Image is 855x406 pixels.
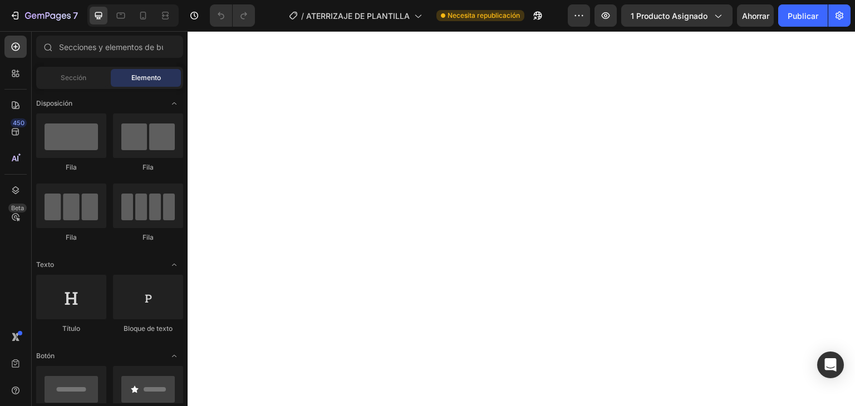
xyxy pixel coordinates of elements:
[61,73,86,82] font: Sección
[131,73,161,82] font: Elemento
[62,324,80,333] font: Título
[73,10,78,21] font: 7
[36,99,72,107] font: Disposición
[306,11,410,21] font: ATERRIZAJE DE PLANTILLA
[778,4,828,27] button: Publicar
[301,11,304,21] font: /
[165,95,183,112] span: Abrir palanca
[737,4,774,27] button: Ahorrar
[13,119,24,127] font: 450
[448,11,520,19] font: Necesita republicación
[66,233,77,241] font: Fila
[188,31,855,406] iframe: Área de diseño
[621,4,733,27] button: 1 producto asignado
[11,204,24,212] font: Beta
[817,351,844,378] div: Open Intercom Messenger
[165,256,183,274] span: Abrir palanca
[142,233,154,241] font: Fila
[742,11,769,21] font: Ahorrar
[788,11,818,21] font: Publicar
[210,4,255,27] div: Deshacer/Rehacer
[36,260,54,269] font: Texto
[165,347,183,365] span: Abrir palanca
[36,351,55,360] font: Botón
[631,11,707,21] font: 1 producto asignado
[66,163,77,171] font: Fila
[124,324,173,333] font: Bloque de texto
[4,4,83,27] button: 7
[36,36,183,58] input: Secciones y elementos de búsqueda
[142,163,154,171] font: Fila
